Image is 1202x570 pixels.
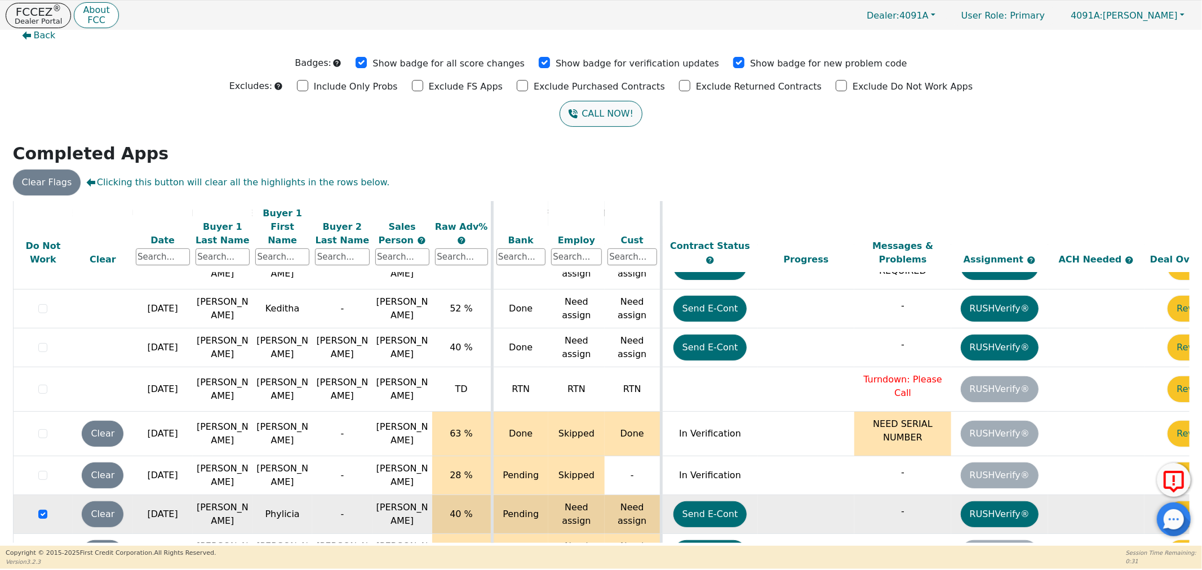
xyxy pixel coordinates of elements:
[376,335,428,359] span: [PERSON_NAME]
[74,2,118,29] button: AboutFCC
[312,328,372,367] td: [PERSON_NAME]
[1126,557,1196,565] p: 0:31
[450,303,473,314] span: 52 %
[1157,463,1191,497] button: Report Error to FCC
[82,462,123,488] button: Clear
[551,248,602,265] input: Search...
[867,10,899,21] span: Dealer:
[252,495,312,534] td: Phylicia
[312,495,372,534] td: -
[1059,7,1196,24] button: 4091A:[PERSON_NAME]
[375,248,429,265] input: Search...
[492,495,548,534] td: Pending
[673,296,747,322] button: Send E-Cont
[961,501,1039,527] button: RUSHVerify®
[372,57,525,70] p: Show badge for all score changes
[133,456,193,495] td: [DATE]
[255,206,309,247] div: Buyer 1 First Name
[53,3,61,14] sup: ®
[379,221,417,245] span: Sales Person
[450,509,473,519] span: 40 %
[376,541,428,565] span: [PERSON_NAME]
[857,466,948,479] p: -
[252,412,312,456] td: [PERSON_NAME]
[133,412,193,456] td: [DATE]
[961,10,1007,21] span: User Role :
[312,367,372,412] td: [PERSON_NAME]
[15,6,62,17] p: FCCEZ
[315,220,369,247] div: Buyer 2 Last Name
[857,338,948,351] p: -
[435,221,488,231] span: Raw Adv%
[548,495,605,534] td: Need assign
[1059,254,1125,265] span: ACH Needed
[492,367,548,412] td: RTN
[376,421,428,446] span: [PERSON_NAME]
[136,233,190,247] div: Date
[605,367,661,412] td: RTN
[86,176,389,189] span: Clicking this button will clear all the highlights in the rows below.
[492,456,548,495] td: Pending
[450,470,473,480] span: 28 %
[450,342,473,353] span: 40 %
[429,80,503,93] p: Exclude FS Apps
[605,456,661,495] td: -
[133,367,193,412] td: [DATE]
[435,248,488,265] input: Search...
[548,367,605,412] td: RTN
[857,299,948,313] p: -
[193,456,252,495] td: [PERSON_NAME]
[964,254,1027,265] span: Assignment
[136,248,190,265] input: Search...
[867,10,929,21] span: 4091A
[376,463,428,487] span: [PERSON_NAME]
[950,5,1056,26] p: Primary
[193,290,252,328] td: [PERSON_NAME]
[961,296,1039,322] button: RUSHVerify®
[133,495,193,534] td: [DATE]
[376,296,428,320] span: [PERSON_NAME]
[16,239,70,266] div: Do Not Work
[548,290,605,328] td: Need assign
[82,421,123,447] button: Clear
[548,412,605,456] td: Skipped
[312,412,372,456] td: -
[961,335,1039,360] button: RUSHVerify®
[312,456,372,495] td: -
[496,233,546,247] div: Bank
[492,328,548,367] td: Done
[548,456,605,495] td: Skipped
[82,540,123,566] button: Clear
[607,233,657,247] div: Cust
[34,29,56,42] span: Back
[950,5,1056,26] a: User Role: Primary
[607,248,657,265] input: Search...
[133,290,193,328] td: [DATE]
[376,377,428,401] span: [PERSON_NAME]
[853,80,973,93] p: Exclude Do Not Work Apps
[551,233,602,247] div: Employ
[670,241,750,251] span: Contract Status
[455,384,468,394] span: TD
[605,412,661,456] td: Done
[229,79,272,93] p: Excludes:
[154,549,216,556] span: All Rights Reserved.
[252,456,312,495] td: [PERSON_NAME]
[857,505,948,518] p: -
[255,248,309,265] input: Search...
[6,558,216,566] p: Version 3.2.3
[605,290,661,328] td: Need assign
[560,101,642,127] button: CALL NOW!
[13,23,65,48] button: Back
[6,549,216,558] p: Copyright © 2015- 2025 First Credit Corporation.
[673,501,747,527] button: Send E-Cont
[857,239,948,266] div: Messages & Problems
[314,80,398,93] p: Include Only Probs
[855,7,947,24] button: Dealer:4091A
[83,6,109,15] p: About
[1071,10,1178,21] span: [PERSON_NAME]
[661,456,758,495] td: In Verification
[315,248,369,265] input: Search...
[252,328,312,367] td: [PERSON_NAME]
[857,373,948,400] p: Turndown: Please Call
